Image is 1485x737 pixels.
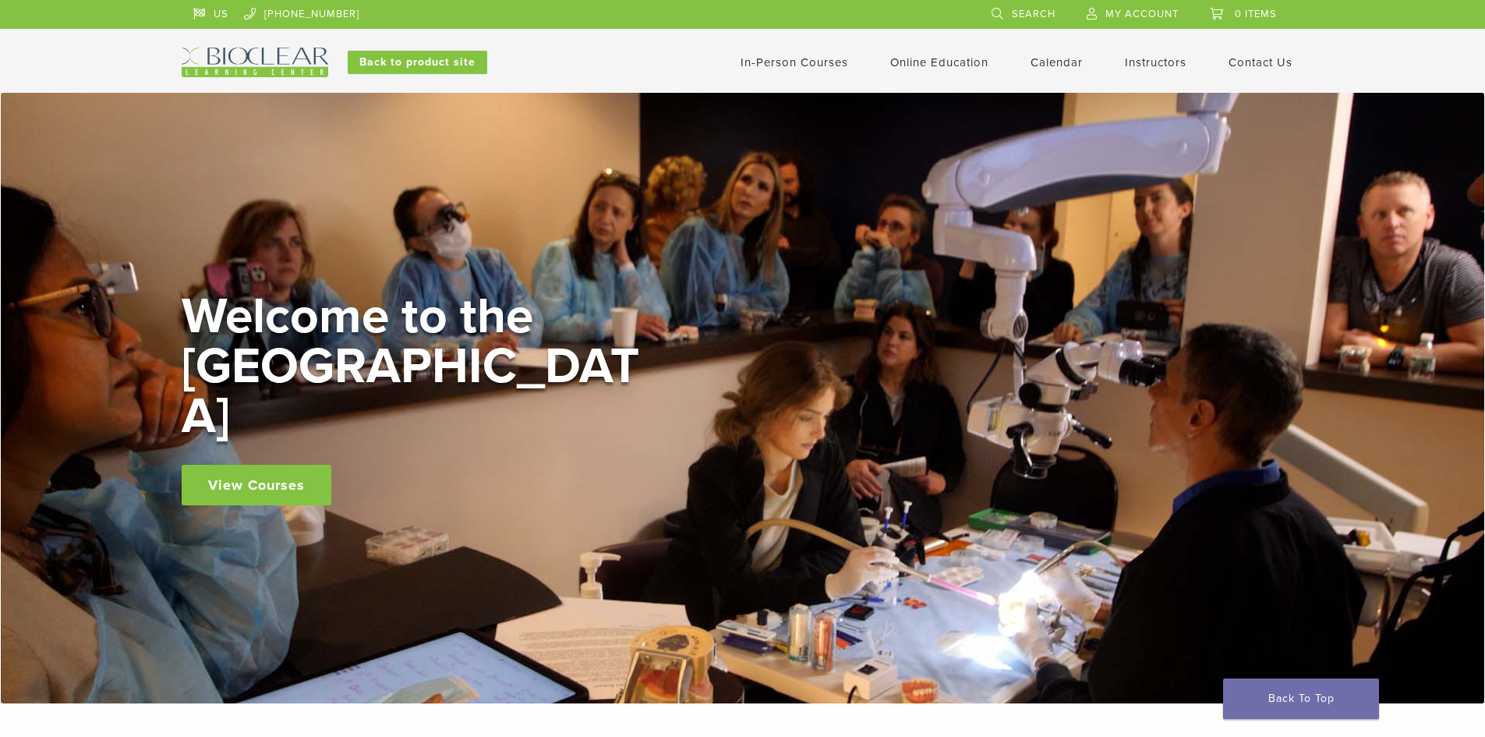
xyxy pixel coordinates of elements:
[1223,679,1379,719] a: Back To Top
[890,55,988,69] a: Online Education
[1105,8,1179,20] span: My Account
[182,48,328,77] img: Bioclear
[348,51,487,74] a: Back to product site
[182,292,649,441] h2: Welcome to the [GEOGRAPHIC_DATA]
[182,465,331,505] a: View Courses
[1012,8,1055,20] span: Search
[741,55,848,69] a: In-Person Courses
[1235,8,1277,20] span: 0 items
[1031,55,1083,69] a: Calendar
[1229,55,1292,69] a: Contact Us
[1125,55,1186,69] a: Instructors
